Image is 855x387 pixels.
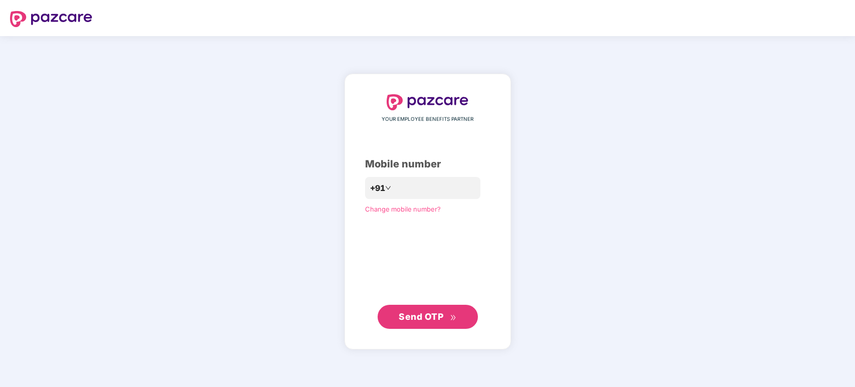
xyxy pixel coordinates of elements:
[365,205,441,213] a: Change mobile number?
[385,185,391,191] span: down
[450,314,456,321] span: double-right
[365,156,490,172] div: Mobile number
[387,94,469,110] img: logo
[10,11,92,27] img: logo
[399,311,443,322] span: Send OTP
[370,182,385,195] span: +91
[382,115,473,123] span: YOUR EMPLOYEE BENEFITS PARTNER
[378,305,478,329] button: Send OTPdouble-right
